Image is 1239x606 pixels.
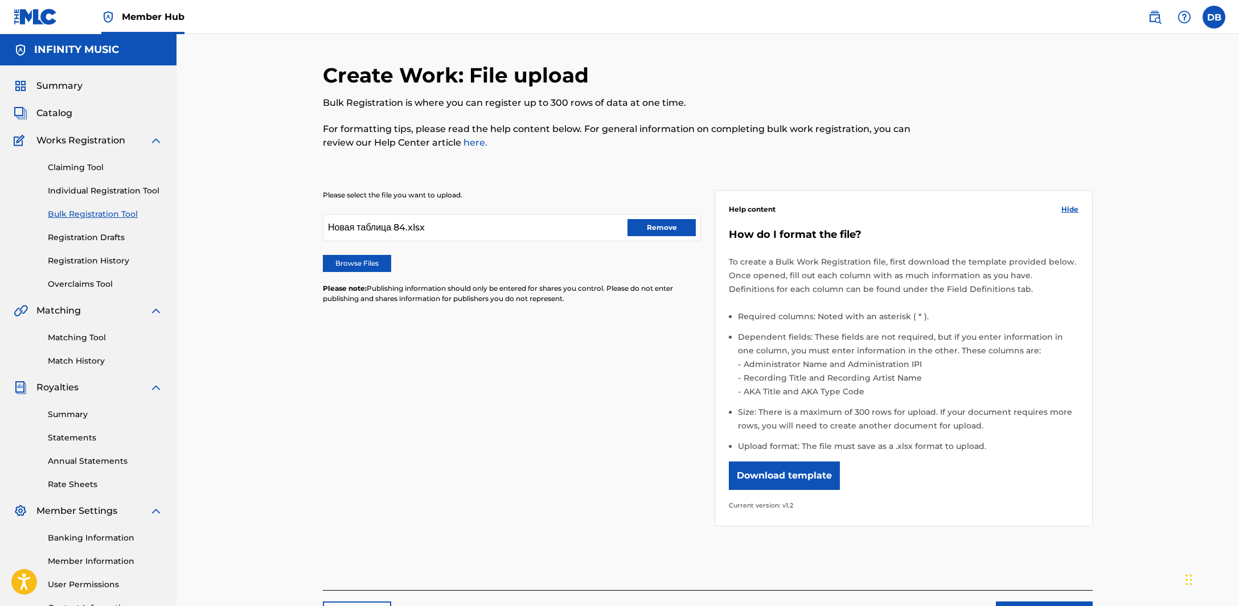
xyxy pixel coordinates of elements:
[741,385,1078,398] li: AKA Title and AKA Type Code
[328,221,425,234] span: Новая таблица 84.xlsx
[14,106,72,120] a: CatalogCatalog
[1185,563,1192,597] div: Drag
[48,185,163,197] a: Individual Registration Tool
[36,134,125,147] span: Works Registration
[729,255,1078,296] p: To create a Bulk Work Registration file, first download the template provided below. Once opened,...
[48,455,163,467] a: Annual Statements
[323,283,701,304] p: Publishing information should only be entered for shares you control. Please do not enter publish...
[48,208,163,220] a: Bulk Registration Tool
[461,137,487,148] a: here.
[48,332,163,344] a: Matching Tool
[1207,411,1239,503] iframe: Resource Center
[34,43,119,56] h5: INFINITY MUSIC
[14,381,27,394] img: Royalties
[984,149,1239,606] iframe: Chat Widget
[36,504,117,518] span: Member Settings
[323,122,916,150] p: For formatting tips, please read the help content below. For general information on completing bu...
[738,330,1078,405] li: Dependent fields: These fields are not required, but if you enter information in one column, you ...
[1143,6,1166,28] a: Public Search
[48,532,163,544] a: Banking Information
[48,232,163,244] a: Registration Drafts
[48,355,163,367] a: Match History
[323,255,391,272] label: Browse Files
[149,381,163,394] img: expand
[122,10,184,23] span: Member Hub
[101,10,115,24] img: Top Rightsholder
[48,162,163,174] a: Claiming Tool
[323,190,701,200] p: Please select the file you want to upload.
[149,504,163,518] img: expand
[48,409,163,421] a: Summary
[48,579,163,591] a: User Permissions
[323,284,367,292] span: Please note:
[729,498,1078,512] p: Current version: v1.2
[741,371,1078,385] li: Recording Title and Recording Artist Name
[738,405,1078,439] li: Size: There is a maximum of 300 rows for upload. If your document requires more rows, you will ne...
[36,79,83,93] span: Summary
[14,504,27,518] img: Member Settings
[48,555,163,567] a: Member Information
[14,9,58,25] img: MLC Logo
[14,79,83,93] a: SummarySummary
[323,63,594,88] h2: Create Work: File upload
[14,304,28,318] img: Matching
[1173,6,1196,28] div: Help
[48,479,163,490] a: Rate Sheets
[48,278,163,290] a: Overclaims Tool
[741,357,1078,371] li: Administrator Name and Administration IPI
[323,96,916,110] p: Bulk Registration is where you can register up to 300 rows of data at one time.
[14,43,27,57] img: Accounts
[14,134,28,147] img: Works Registration
[36,106,72,120] span: Catalog
[627,219,696,236] button: Remove
[36,381,79,394] span: Royalties
[48,432,163,444] a: Statements
[149,304,163,318] img: expand
[729,461,840,490] button: Download template
[36,304,81,318] span: Matching
[48,255,163,267] a: Registration History
[738,310,1078,330] li: Required columns: Noted with an asterisk ( * ).
[1148,10,1162,24] img: search
[14,79,27,93] img: Summary
[1203,6,1225,28] div: User Menu
[729,228,1078,241] h5: How do I format the file?
[1178,10,1191,24] img: help
[738,439,1078,453] li: Upload format: The file must save as a .xlsx format to upload.
[149,134,163,147] img: expand
[729,204,776,215] span: Help content
[14,106,27,120] img: Catalog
